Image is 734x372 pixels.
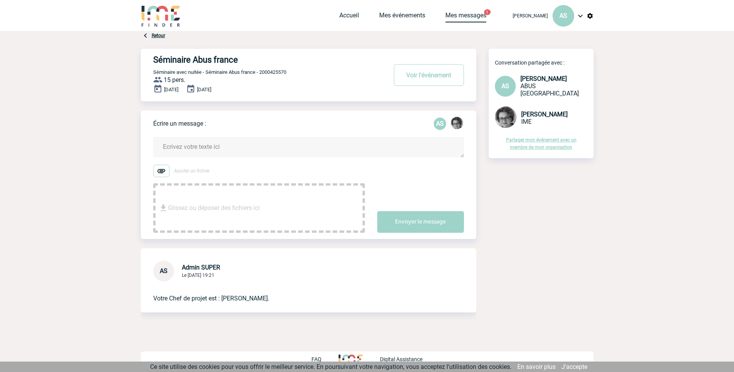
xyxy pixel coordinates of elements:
a: J'accepte [561,363,587,370]
span: [DATE] [164,87,178,92]
img: IME-Finder [141,5,181,27]
button: Voir l'événement [394,64,464,86]
span: Le [DATE] 19:21 [182,273,214,278]
p: FAQ [311,356,322,362]
button: Envoyer le message [377,211,464,233]
div: Aurélie STODDART [434,118,446,130]
span: Ce site utilise des cookies pour vous offrir le meilleur service. En poursuivant votre navigation... [150,363,512,370]
a: Mes messages [445,12,486,22]
a: Mes événements [379,12,425,22]
span: Admin SUPER [182,264,220,271]
a: Retour [152,33,165,38]
span: Ajouter un fichier [174,168,210,174]
img: 101028-0.jpg [495,106,517,128]
a: Partager mon événement avec un membre de mon organisation [506,137,577,150]
div: Anne-Françoise BONHOMME [451,117,463,131]
span: Séminaire avec nuitée - Séminaire Abus france - 2000425570 [153,69,286,75]
img: file_download.svg [159,203,168,213]
span: [DATE] [197,87,211,92]
p: Écrire un message : [153,120,206,127]
a: En savoir plus [517,363,556,370]
span: AS [501,82,509,90]
span: ABUS [GEOGRAPHIC_DATA] [520,82,579,97]
img: http://www.idealmeetingsevents.fr/ [339,355,363,364]
p: AS [434,118,446,130]
span: [PERSON_NAME] [513,13,548,19]
span: 15 pers. [164,76,185,84]
p: Conversation partagée avec : [495,60,594,66]
button: 1 [484,9,491,15]
span: AS [559,12,567,19]
a: Accueil [339,12,359,22]
p: Digital Assistance [380,356,423,362]
span: IME [521,118,532,125]
span: AS [160,267,168,275]
a: FAQ [311,355,339,362]
p: Votre Chef de projet est : [PERSON_NAME]. [153,282,442,303]
span: Glissez ou déposer des fichiers ici [168,189,260,227]
span: [PERSON_NAME] [521,111,568,118]
img: 101028-0.jpg [451,117,463,129]
span: [PERSON_NAME] [520,75,567,82]
h4: Séminaire Abus france [153,55,364,65]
